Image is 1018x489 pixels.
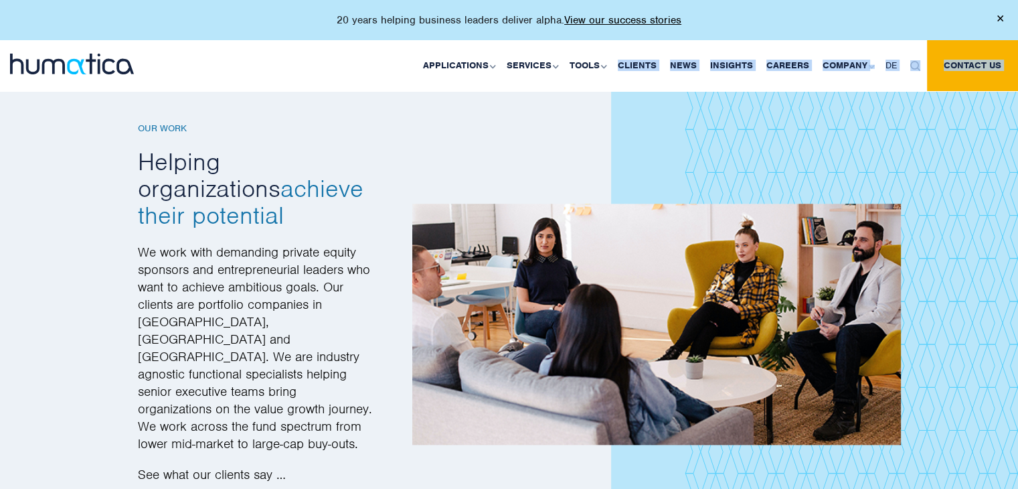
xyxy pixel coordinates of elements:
a: View our success stories [564,13,681,27]
a: Insights [703,40,760,91]
img: logo [10,54,134,74]
a: Services [500,40,563,91]
a: News [663,40,703,91]
a: Company [816,40,879,91]
a: Contact us [927,40,1018,91]
a: DE [879,40,904,91]
h6: Our Work [138,123,372,135]
p: 20 years helping business leaders deliver alpha. [337,13,681,27]
h2: Helping organizations [138,148,372,228]
a: Careers [760,40,816,91]
img: search_icon [910,61,920,71]
a: Clients [611,40,663,91]
span: achieve their potential [138,173,363,230]
a: Applications [416,40,500,91]
a: Tools [563,40,611,91]
span: DE [885,60,897,71]
p: We work with demanding private equity sponsors and entrepreneurial leaders who want to achieve am... [138,244,372,466]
